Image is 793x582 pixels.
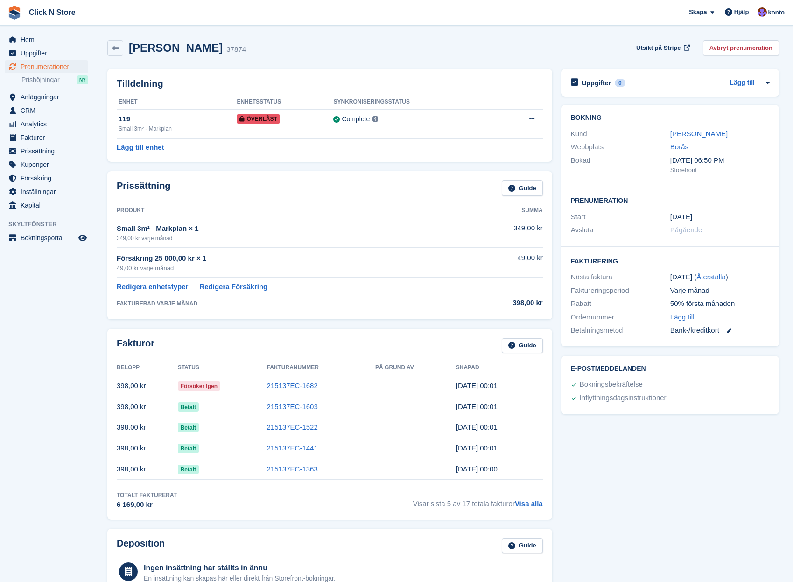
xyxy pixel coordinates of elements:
td: 49,00 kr [472,248,542,278]
time: 2025-06-19 22:01:03 UTC [456,423,498,431]
h2: Prenumeration [571,195,770,205]
a: Redigera enhetstyper [117,282,188,292]
a: menu [5,118,88,131]
h2: Bokning [571,114,770,122]
a: menu [5,33,88,46]
h2: Tilldelning [117,78,543,89]
a: Förhandsgranska butik [77,232,88,243]
div: 0 [615,79,625,87]
div: Storefront [670,166,770,175]
td: 398,00 kr [117,459,178,480]
div: 49,00 kr varje månad [117,263,472,273]
a: Återställa [696,273,726,281]
a: Lägg till [670,312,695,323]
div: Complete [342,114,370,124]
th: Produkt [117,203,472,218]
a: Prishöjningar NY [21,75,88,85]
a: menu [5,172,88,185]
span: Anläggningar [21,90,77,104]
th: Belopp [117,360,178,375]
th: På grund av [375,360,456,375]
div: Rabatt [571,298,670,309]
th: Enhetsstatus [237,95,333,110]
span: Kapital [21,199,77,212]
span: Betalt [178,444,199,453]
a: menu [5,90,88,104]
span: Överlåst [237,114,280,124]
div: 119 [119,114,237,125]
a: menu [5,145,88,158]
th: Synkroniseringsstatus [333,95,500,110]
a: 215137EC-1522 [267,423,318,431]
a: menu [5,185,88,198]
time: 2025-07-19 22:01:12 UTC [456,402,498,410]
th: Summa [472,203,542,218]
span: Hem [21,33,77,46]
div: Inflyttningsdagsinstruktioner [580,393,667,404]
div: Ingen insättning har ställts in ännu [144,562,336,574]
td: 398,00 kr [117,375,178,396]
div: Small 3m² - Markplan [119,125,237,133]
a: Redigera Försäkring [199,282,267,292]
a: Utsikt på Stripe [632,40,692,55]
h2: [PERSON_NAME] [129,42,223,54]
a: 215137EC-1363 [267,465,318,473]
a: Lägg till enhet [117,142,164,153]
a: menu [5,104,88,117]
span: Pågående [670,226,702,234]
th: Enhet [117,95,237,110]
td: 349,00 kr [472,218,542,247]
div: Nästa faktura [571,272,670,283]
span: Försöker igen [178,381,220,391]
span: Betalt [178,402,199,412]
th: Fakturanummer [267,360,376,375]
a: Guide [502,338,543,353]
div: NY [77,75,88,84]
span: Inställningar [21,185,77,198]
div: Webbplats [571,142,670,152]
div: Totalt fakturerat [117,491,177,499]
div: Kund [571,129,670,139]
h2: Deposition [117,538,165,554]
div: Avsluta [571,225,670,236]
span: Hjälp [734,7,749,17]
a: menu [5,158,88,171]
span: Skapa [689,7,707,17]
a: Click N Store [25,5,79,20]
div: FAKTURERAD VARJE MÅNAD [117,299,472,308]
span: CRM [21,104,77,117]
a: Avbryt prenumeration [703,40,779,55]
div: Bokad [571,155,670,175]
span: Prishöjningar [21,76,60,84]
div: Bokningsbekräftelse [580,379,643,390]
span: Försäkring [21,172,77,185]
a: 215137EC-1682 [267,381,318,389]
th: Skapad [456,360,543,375]
span: Betalt [178,465,199,474]
h2: E-postmeddelanden [571,365,770,373]
div: 6 169,00 kr [117,499,177,510]
div: 50% första månaden [670,298,770,309]
img: icon-info-grey-7440780725fd019a000dd9b08b2336e03edf1995a4989e88bcd33f0948082b44.svg [372,116,378,122]
a: [PERSON_NAME] [670,130,728,138]
td: 398,00 kr [117,438,178,459]
span: Kuponger [21,158,77,171]
div: 398,00 kr [472,298,542,308]
a: Lägg till [730,78,755,89]
h2: Uppgifter [582,79,611,87]
div: Small 3m² - Markplan × 1 [117,223,472,234]
div: 349,00 kr varje månad [117,234,472,242]
th: Status [178,360,267,375]
a: meny [5,231,88,244]
span: Fakturor [21,131,77,144]
img: Theo Söderlund [758,7,767,17]
span: Visar sista 5 av 17 totala fakturor [413,491,543,510]
div: 37874 [226,44,246,55]
span: Prenumerationer [21,60,77,73]
div: Försäkring 25 000,00 kr × 1 [117,253,472,264]
span: Betalt [178,423,199,432]
h2: Fakturor [117,338,154,353]
time: 2024-04-19 22:00:00 UTC [670,212,692,222]
div: Ordernummer [571,312,670,323]
a: Borås [670,143,688,151]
